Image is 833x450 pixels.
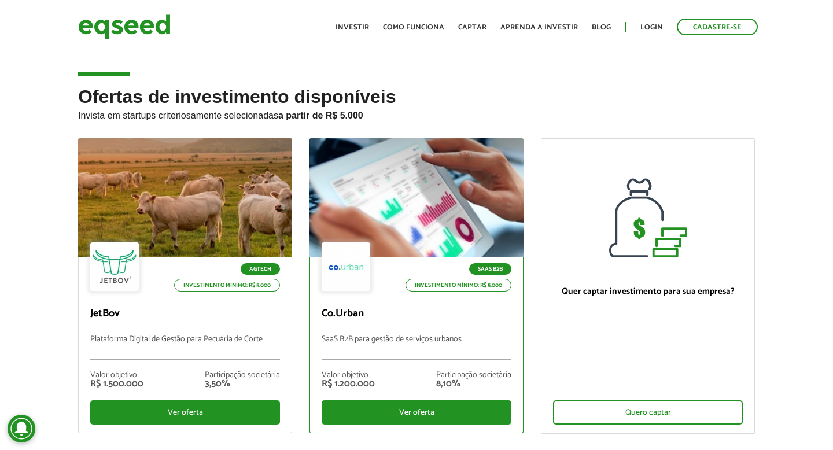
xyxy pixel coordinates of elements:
[205,379,280,389] div: 3,50%
[469,263,511,275] p: SaaS B2B
[90,371,143,379] div: Valor objetivo
[592,24,611,31] a: Blog
[322,308,511,320] p: Co.Urban
[322,371,375,379] div: Valor objetivo
[322,400,511,425] div: Ver oferta
[436,379,511,389] div: 8,10%
[677,19,758,35] a: Cadastre-se
[78,138,292,433] a: Agtech Investimento mínimo: R$ 5.000 JetBov Plataforma Digital de Gestão para Pecuária de Corte V...
[205,371,280,379] div: Participação societária
[90,379,143,389] div: R$ 1.500.000
[541,138,755,434] a: Quer captar investimento para sua empresa? Quero captar
[436,371,511,379] div: Participação societária
[383,24,444,31] a: Como funciona
[458,24,486,31] a: Captar
[322,379,375,389] div: R$ 1.200.000
[640,24,663,31] a: Login
[309,138,524,433] a: SaaS B2B Investimento mínimo: R$ 5.000 Co.Urban SaaS B2B para gestão de serviços urbanos Valor ob...
[90,308,280,320] p: JetBov
[78,107,755,121] p: Invista em startups criteriosamente selecionadas
[336,24,369,31] a: Investir
[90,400,280,425] div: Ver oferta
[241,263,280,275] p: Agtech
[78,87,755,138] h2: Ofertas de investimento disponíveis
[322,335,511,360] p: SaaS B2B para gestão de serviços urbanos
[278,110,363,120] strong: a partir de R$ 5.000
[78,12,171,42] img: EqSeed
[90,335,280,360] p: Plataforma Digital de Gestão para Pecuária de Corte
[174,279,280,292] p: Investimento mínimo: R$ 5.000
[406,279,511,292] p: Investimento mínimo: R$ 5.000
[500,24,578,31] a: Aprenda a investir
[553,286,743,297] p: Quer captar investimento para sua empresa?
[553,400,743,425] div: Quero captar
